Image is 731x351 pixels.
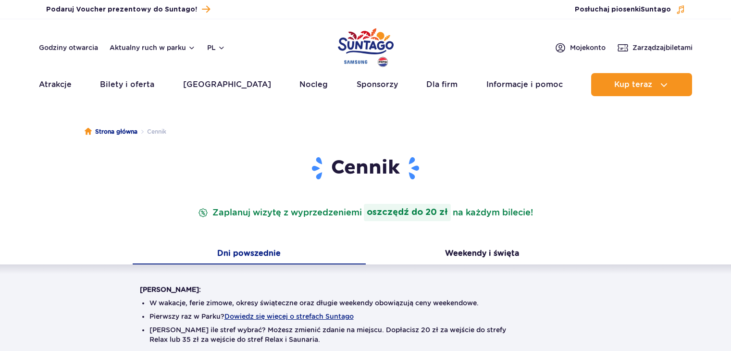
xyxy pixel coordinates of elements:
[591,73,692,96] button: Kup teraz
[46,3,210,16] a: Podaruj Voucher prezentowy do Suntago!
[149,325,582,344] li: [PERSON_NAME] ile stref wybrać? Możesz zmienić zdanie na miejscu. Dopłacisz 20 zł za wejście do s...
[133,244,366,264] button: Dni powszednie
[575,5,685,14] button: Posłuchaj piosenkiSuntago
[426,73,458,96] a: Dla firm
[338,24,394,68] a: Park of Poland
[486,73,563,96] a: Informacje i pomoc
[614,80,652,89] span: Kup teraz
[140,286,201,293] strong: [PERSON_NAME]:
[140,156,592,181] h1: Cennik
[617,42,693,53] a: Zarządzajbiletami
[85,127,137,137] a: Strona główna
[575,5,671,14] span: Posłuchaj piosenki
[149,312,582,321] li: Pierwszy raz w Parku?
[207,43,225,52] button: pl
[364,204,451,221] strong: oszczędź do 20 zł
[641,6,671,13] span: Suntago
[39,43,98,52] a: Godziny otwarcia
[299,73,328,96] a: Nocleg
[366,244,599,264] button: Weekendy i święta
[357,73,398,96] a: Sponsorzy
[137,127,166,137] li: Cennik
[110,44,196,51] button: Aktualny ruch w parku
[46,5,197,14] span: Podaruj Voucher prezentowy do Suntago!
[224,313,354,320] button: Dowiedz się więcej o strefach Suntago
[632,43,693,52] span: Zarządzaj biletami
[570,43,606,52] span: Moje konto
[555,42,606,53] a: Mojekonto
[183,73,271,96] a: [GEOGRAPHIC_DATA]
[100,73,154,96] a: Bilety i oferta
[39,73,72,96] a: Atrakcje
[149,298,582,308] li: W wakacje, ferie zimowe, okresy świąteczne oraz długie weekendy obowiązują ceny weekendowe.
[196,204,535,221] p: Zaplanuj wizytę z wyprzedzeniem na każdym bilecie!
